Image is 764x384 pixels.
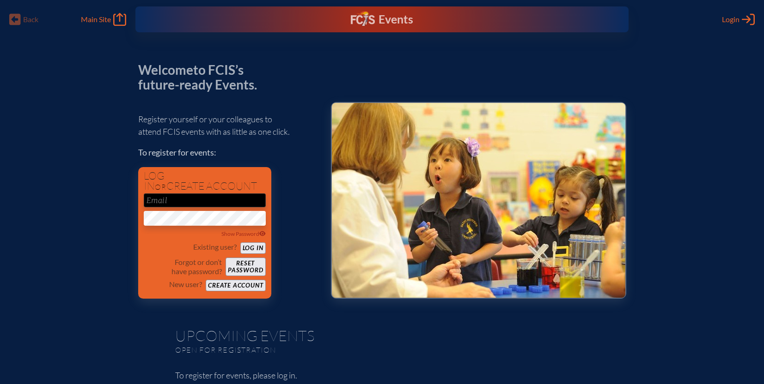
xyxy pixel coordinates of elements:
[144,193,266,207] input: Email
[169,280,202,289] p: New user?
[240,242,266,254] button: Log in
[193,242,237,252] p: Existing user?
[144,258,222,276] p: Forgot or don’t have password?
[274,11,490,28] div: FCIS Events — Future ready
[81,13,126,26] a: Main Site
[175,345,419,354] p: Open for registration
[221,230,266,237] span: Show Password
[722,15,740,24] span: Login
[155,182,166,192] span: or
[138,146,316,159] p: To register for events:
[206,280,265,291] button: Create account
[175,369,589,382] p: To register for events, please log in.
[138,113,316,138] p: Register yourself or your colleagues to attend FCIS events with as little as one click.
[175,328,589,343] h1: Upcoming Events
[81,15,111,24] span: Main Site
[226,258,265,276] button: Resetpassword
[332,103,625,298] img: Events
[138,63,268,92] p: Welcome to FCIS’s future-ready Events.
[144,171,266,192] h1: Log in create account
